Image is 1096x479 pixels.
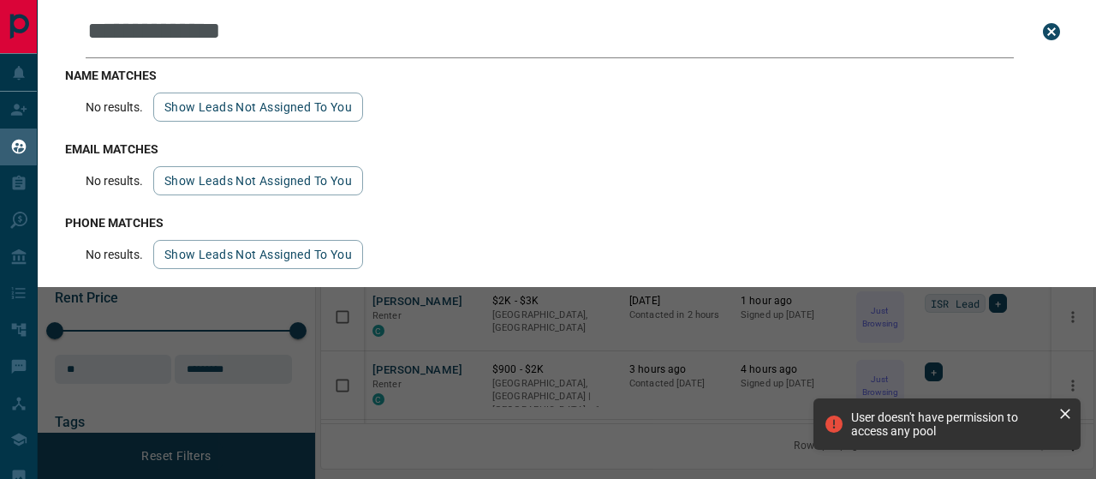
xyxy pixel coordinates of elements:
h3: email matches [65,142,1069,156]
button: show leads not assigned to you [153,93,363,122]
button: close search bar [1034,15,1069,49]
p: No results. [86,174,143,188]
p: No results. [86,248,143,261]
button: show leads not assigned to you [153,240,363,269]
h3: name matches [65,69,1069,82]
p: No results. [86,100,143,114]
h3: phone matches [65,216,1069,230]
div: User doesn't have permission to access any pool [851,410,1051,438]
button: show leads not assigned to you [153,166,363,195]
